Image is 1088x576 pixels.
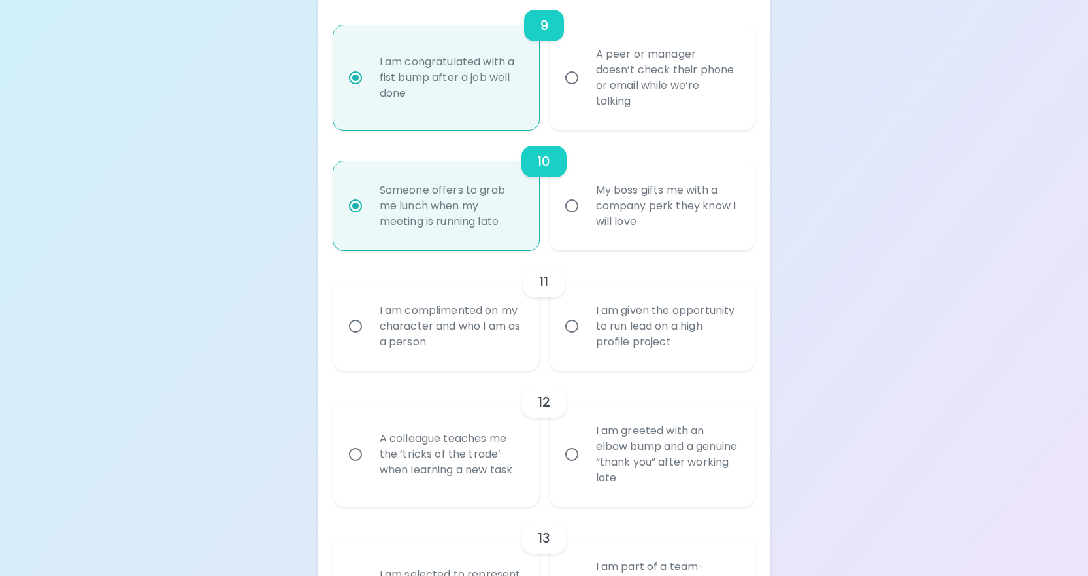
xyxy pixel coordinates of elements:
div: A peer or manager doesn’t check their phone or email while we’re talking [585,31,748,125]
div: I am given the opportunity to run lead on a high profile project [585,287,748,365]
h6: 13 [538,528,550,549]
h6: 11 [539,271,548,292]
div: I am complimented on my character and who I am as a person [369,287,532,365]
div: choice-group-check [333,130,755,250]
div: My boss gifts me with a company perk they know I will love [585,167,748,245]
div: A colleague teaches me the ‘tricks of the trade’ when learning a new task [369,415,532,494]
div: I am congratulated with a fist bump after a job well done [369,39,532,117]
h6: 12 [538,392,550,413]
div: Someone offers to grab me lunch when my meeting is running late [369,167,532,245]
h6: 9 [540,15,548,36]
div: choice-group-check [333,371,755,507]
div: I am greeted with an elbow bump and a genuine “thank you” after working late [585,407,748,501]
h6: 10 [537,151,550,172]
div: choice-group-check [333,250,755,371]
